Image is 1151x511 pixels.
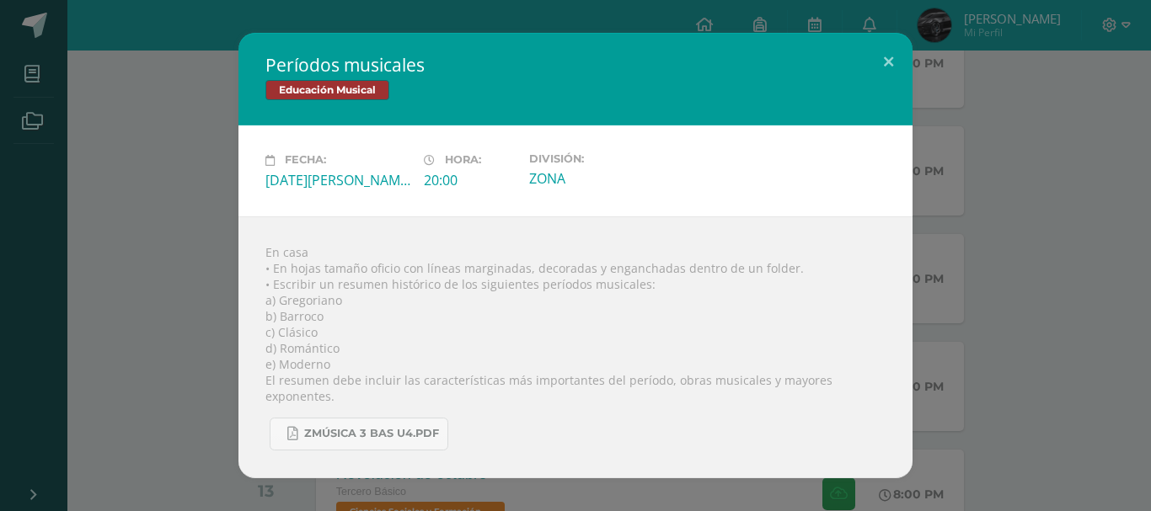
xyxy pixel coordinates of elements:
button: Close (Esc) [865,33,913,90]
span: Hora: [445,154,481,167]
div: En casa • En hojas tamaño oficio con líneas marginadas, decoradas y enganchadas dentro de un fold... [238,216,913,478]
label: División: [529,152,674,165]
div: 20:00 [424,171,516,189]
div: [DATE][PERSON_NAME] [265,171,410,189]
span: Zmúsica 3 Bas U4.pdf [304,427,439,440]
h2: Períodos musicales [265,53,886,77]
div: ZONA [529,169,674,188]
span: Fecha: [285,154,326,167]
a: Zmúsica 3 Bas U4.pdf [270,418,448,450]
span: Educación Musical [265,80,389,100]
